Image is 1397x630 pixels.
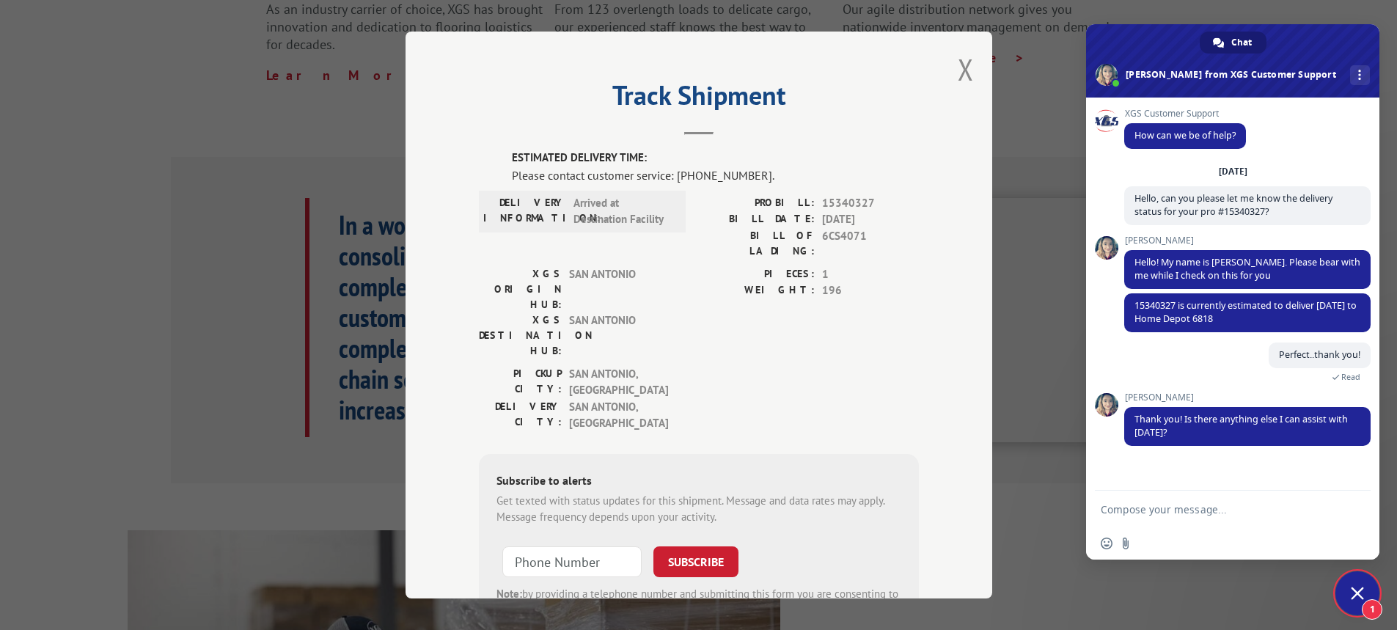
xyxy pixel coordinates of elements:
strong: Note: [496,587,522,601]
span: SAN ANTONIO , [GEOGRAPHIC_DATA] [569,399,668,432]
span: 196 [822,282,919,299]
span: Thank you! Is there anything else I can assist with [DATE]? [1134,413,1348,439]
span: [PERSON_NAME] [1124,392,1371,403]
div: Chat [1200,32,1266,54]
div: Please contact customer service: [PHONE_NUMBER]. [512,166,919,184]
span: Hello! My name is [PERSON_NAME]. Please bear with me while I check on this for you [1134,256,1360,282]
span: SAN ANTONIO [569,312,668,359]
button: SUBSCRIBE [653,546,738,577]
span: Send a file [1120,538,1132,549]
span: 15340327 [822,195,919,212]
label: DELIVERY CITY: [479,399,562,432]
label: PROBILL: [699,195,815,212]
div: Close chat [1335,571,1379,615]
span: SAN ANTONIO , [GEOGRAPHIC_DATA] [569,366,668,399]
span: Read [1341,372,1360,382]
input: Phone Number [502,546,642,577]
label: ESTIMATED DELIVERY TIME: [512,150,919,166]
span: Hello, can you please let me know the delivery status for your pro #15340327? [1134,192,1332,218]
span: [PERSON_NAME] [1124,235,1371,246]
span: 15340327 is currently estimated to deliver [DATE] to Home Depot 6818 [1134,299,1357,325]
label: XGS ORIGIN HUB: [479,266,562,312]
span: Chat [1231,32,1252,54]
div: [DATE] [1219,167,1247,176]
span: [DATE] [822,211,919,228]
span: 6CS4071 [822,228,919,259]
label: PICKUP CITY: [479,366,562,399]
textarea: Compose your message... [1101,503,1332,516]
label: WEIGHT: [699,282,815,299]
span: 1 [822,266,919,283]
span: 1 [1362,599,1382,620]
label: PIECES: [699,266,815,283]
label: XGS DESTINATION HUB: [479,312,562,359]
div: More channels [1350,65,1370,85]
h2: Track Shipment [479,85,919,113]
span: Insert an emoji [1101,538,1112,549]
label: BILL DATE: [699,211,815,228]
span: How can we be of help? [1134,129,1236,142]
label: BILL OF LADING: [699,228,815,259]
div: Subscribe to alerts [496,472,901,493]
span: Arrived at Destination Facility [573,195,672,228]
button: Close modal [958,50,974,89]
div: Get texted with status updates for this shipment. Message and data rates may apply. Message frequ... [496,493,901,526]
span: SAN ANTONIO [569,266,668,312]
span: Perfect..thank you! [1279,348,1360,361]
span: XGS Customer Support [1124,109,1246,119]
label: DELIVERY INFORMATION: [483,195,566,228]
